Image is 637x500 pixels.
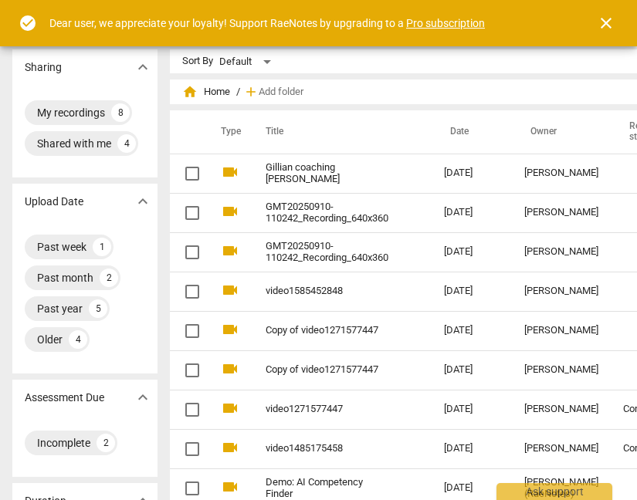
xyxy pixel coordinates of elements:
[221,399,239,417] span: videocam
[247,110,432,154] th: Title
[524,325,598,336] div: [PERSON_NAME]
[496,483,612,500] div: Ask support
[25,194,83,210] p: Upload Date
[111,103,130,122] div: 8
[208,110,247,154] th: Type
[37,332,63,347] div: Older
[588,5,625,42] button: Close
[266,364,388,376] a: Copy of video1271577447
[221,202,239,221] span: videocam
[37,270,93,285] div: Past month
[512,110,611,154] th: Owner
[266,404,388,415] a: video1271577447
[524,443,598,454] div: [PERSON_NAME]
[182,56,213,67] div: Sort By
[524,477,598,500] div: [PERSON_NAME] (RaeNotes)
[221,320,239,339] span: videocam
[524,404,598,415] div: [PERSON_NAME]
[37,239,86,255] div: Past week
[524,364,598,376] div: [PERSON_NAME]
[37,301,83,316] div: Past year
[37,136,111,151] div: Shared with me
[243,84,259,100] span: add
[597,14,615,32] span: close
[221,163,239,181] span: videocam
[432,110,512,154] th: Date
[221,360,239,378] span: videocam
[259,86,303,98] span: Add folder
[432,390,512,429] td: [DATE]
[131,56,154,79] button: Show more
[100,269,118,287] div: 2
[117,134,136,153] div: 4
[219,49,276,74] div: Default
[432,154,512,193] td: [DATE]
[236,86,240,98] span: /
[266,201,388,225] a: GMT20250910-110242_Recording_640x360
[131,190,154,213] button: Show more
[266,443,388,454] a: video1485175458
[134,192,152,211] span: expand_more
[266,162,388,185] a: Gillian coaching [PERSON_NAME]
[182,84,198,100] span: home
[182,84,230,100] span: Home
[134,388,152,407] span: expand_more
[432,311,512,350] td: [DATE]
[432,232,512,272] td: [DATE]
[25,59,62,76] p: Sharing
[221,478,239,496] span: videocam
[406,17,485,29] a: Pro subscription
[93,238,111,256] div: 1
[134,58,152,76] span: expand_more
[266,477,388,500] a: Demo: AI Competency Finder
[97,434,115,452] div: 2
[432,193,512,232] td: [DATE]
[432,429,512,468] td: [DATE]
[432,350,512,390] td: [DATE]
[266,285,388,297] a: video1585452848
[524,285,598,297] div: [PERSON_NAME]
[266,241,388,264] a: GMT20250910-110242_Recording_640x360
[89,299,107,318] div: 5
[524,246,598,258] div: [PERSON_NAME]
[25,390,104,406] p: Assessment Due
[221,242,239,260] span: videocam
[69,330,87,349] div: 4
[266,325,388,336] a: Copy of video1271577447
[524,207,598,218] div: [PERSON_NAME]
[19,14,37,32] span: check_circle
[221,438,239,457] span: videocam
[524,167,598,179] div: [PERSON_NAME]
[37,435,90,451] div: Incomplete
[432,272,512,311] td: [DATE]
[37,105,105,120] div: My recordings
[49,15,485,32] div: Dear user, we appreciate your loyalty! Support RaeNotes by upgrading to a
[131,386,154,409] button: Show more
[221,281,239,299] span: videocam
